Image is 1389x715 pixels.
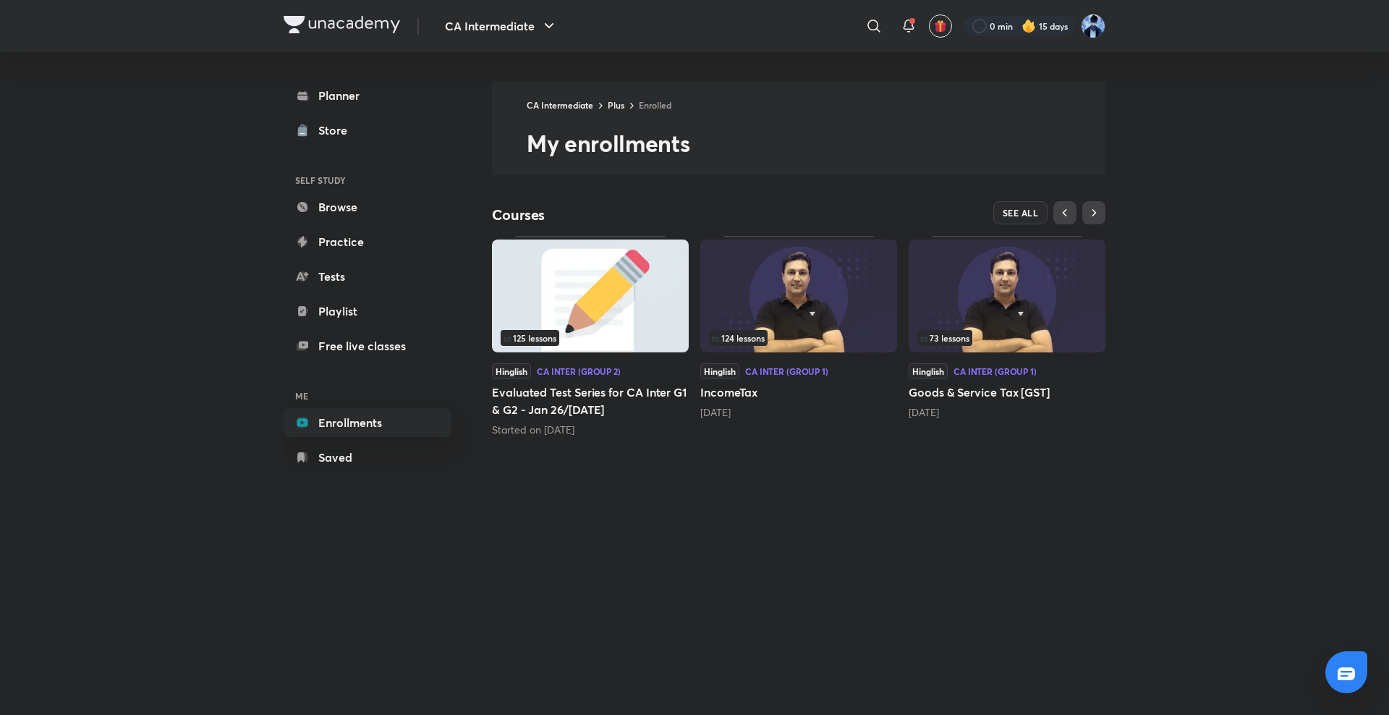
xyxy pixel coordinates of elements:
img: avatar [934,20,947,33]
button: avatar [929,14,952,38]
a: Playlist [284,297,451,326]
img: Thumbnail [700,240,897,352]
a: Enrollments [284,408,451,437]
button: SEE ALL [993,201,1048,224]
div: 2 months ago [909,405,1105,420]
span: 73 lessons [920,334,969,342]
div: left [501,330,680,346]
div: infocontainer [709,330,888,346]
h6: SELF STUDY [284,168,451,192]
a: Store [284,116,451,145]
h5: Evaluated Test Series for CA Inter G1 & G2 - Jan 26/[DATE] [492,384,689,418]
div: CA Inter (Group 1) [745,367,828,376]
img: Thumbnail [492,240,689,352]
img: streak [1021,19,1036,33]
a: Planner [284,81,451,110]
div: infosection [917,330,1097,346]
button: CA Intermediate [436,12,566,41]
span: 124 lessons [712,334,765,342]
a: Browse [284,192,451,221]
h2: My enrollments [527,129,1105,158]
a: CA Intermediate [527,99,593,111]
div: left [917,330,1097,346]
img: Imran Hingora [1081,14,1105,38]
h6: ME [284,384,451,408]
div: IncomeTax [700,236,897,420]
div: CA Inter (Group 1) [953,367,1037,376]
span: Hinglish [700,363,739,379]
h5: Goods & Service Tax [GST] [909,384,1105,401]
img: Company Logo [284,16,400,33]
a: Company Logo [284,16,400,37]
div: left [709,330,888,346]
span: 125 lessons [504,334,556,342]
span: SEE ALL [1003,208,1039,218]
h5: IncomeTax [700,384,897,401]
a: Enrolled [639,99,671,111]
div: infocontainer [917,330,1097,346]
div: Goods & Service Tax [GST] [909,236,1105,420]
div: Started on Dec 25 [492,423,689,437]
h4: Courses [492,206,799,224]
div: Evaluated Test Series for CA Inter G1 & G2 - Jan 26/May 26 [492,236,689,437]
div: 1 month ago [700,405,897,420]
span: Hinglish [909,363,948,379]
div: infocontainer [501,330,680,346]
div: Store [318,122,356,139]
span: Hinglish [492,363,531,379]
div: infosection [709,330,888,346]
img: Thumbnail [909,240,1105,352]
a: Plus [608,99,624,111]
a: Saved [284,443,451,472]
div: CA Inter (Group 2) [537,367,621,376]
a: Practice [284,227,451,256]
div: infosection [501,330,680,346]
a: Free live classes [284,331,451,360]
a: Tests [284,262,451,291]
